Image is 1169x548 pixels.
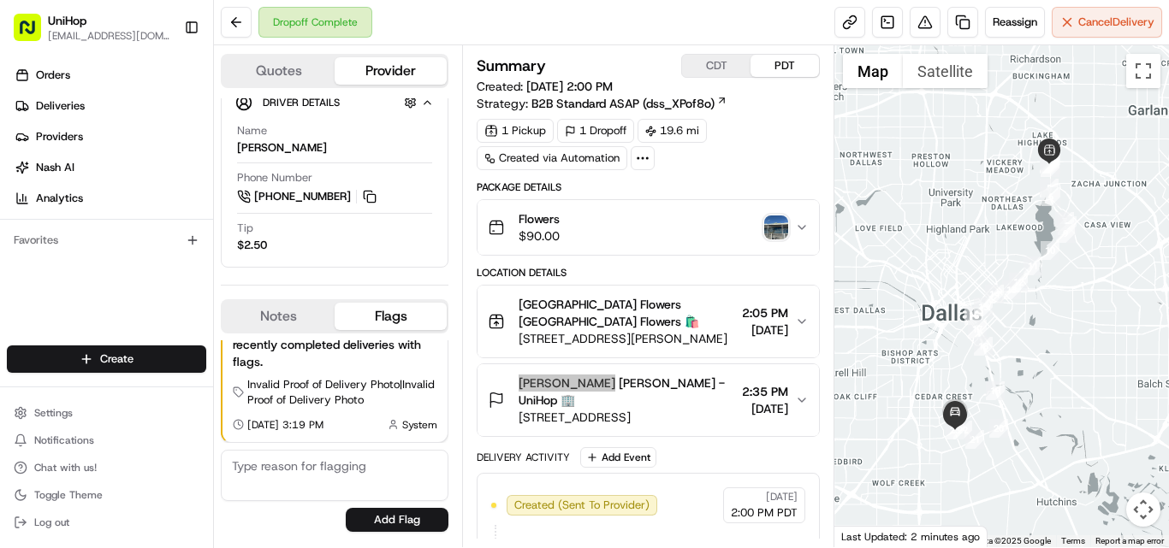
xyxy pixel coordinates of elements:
span: Pylon [170,378,207,391]
h3: Summary [477,58,546,74]
div: Past conversations [17,222,110,236]
span: Map data ©2025 Google [958,536,1051,545]
div: Delivery Activity [477,451,570,464]
span: Driver Details [263,96,340,109]
span: Tip [237,221,253,236]
div: 3 [1041,155,1060,174]
button: Show satellite imagery [903,54,988,88]
div: Start new chat [77,163,281,180]
p: Welcome 👋 [17,68,312,96]
span: Phone Number [237,170,312,186]
button: Show street map [843,54,903,88]
a: Nash AI [7,154,213,181]
button: Log out [7,510,206,534]
span: 2:00 PM PDT [731,505,798,521]
div: Favorites [7,227,206,254]
span: 2:05 PM [742,304,788,321]
div: $2.50 [237,238,267,253]
button: Create [7,345,206,373]
span: Flowers [519,210,560,227]
span: Providers [36,129,83,144]
span: [PERSON_NAME] [PERSON_NAME] - UniHop 🏢 [519,374,735,409]
div: 10 [1041,241,1059,260]
a: 💻API Documentation [138,329,282,360]
img: photo_proof_of_delivery image [764,215,788,239]
button: Quotes [223,57,335,85]
span: 2:35 PM [742,383,788,400]
div: We're available if you need us! [77,180,235,194]
div: 1 Pickup [477,119,554,143]
button: Toggle Theme [7,483,206,507]
div: 14 [985,285,1004,303]
div: 20 [989,419,1008,438]
button: Driver Details [235,88,434,116]
div: 17 [968,320,987,339]
span: $90.00 [519,227,560,245]
button: Map camera controls [1126,492,1160,527]
span: Created: [477,78,613,95]
button: Flowers$90.00photo_proof_of_delivery image [478,200,819,255]
div: 6 [1041,187,1060,206]
a: Providers [7,123,213,150]
a: Terms [1061,536,1085,545]
div: 18 [974,337,993,356]
button: Flags [335,303,447,330]
span: [DATE] 3:19 PM [247,418,323,432]
div: 9 [1056,224,1075,243]
button: Add Event [580,447,656,468]
span: [STREET_ADDRESS][PERSON_NAME] [519,330,735,347]
a: 📗Knowledge Base [10,329,138,360]
a: Powered byPylon [121,377,207,391]
input: Clear [45,110,282,128]
span: [EMAIL_ADDRESS][DOMAIN_NAME] [48,29,170,43]
span: Log out [34,516,69,529]
span: • [142,265,148,279]
span: Notifications [34,433,94,447]
img: Nash [17,17,51,51]
span: Toggle Theme [34,488,103,502]
button: CDT [682,55,751,77]
div: 💻 [145,338,158,351]
button: Chat with us! [7,456,206,480]
button: Toggle fullscreen view [1126,54,1160,88]
div: 11 [1024,256,1042,275]
button: [GEOGRAPHIC_DATA] Flowers [GEOGRAPHIC_DATA] Flowers 🛍️[STREET_ADDRESS][PERSON_NAME]2:05 PM[DATE] [478,286,819,357]
button: [PERSON_NAME] [PERSON_NAME] - UniHop 🏢[STREET_ADDRESS]2:35 PM[DATE] [478,364,819,436]
div: Package Details [477,180,820,194]
span: Settings [34,406,73,420]
img: 8016278978528_b943e370aa5ada12b00a_72.png [36,163,67,194]
span: API Documentation [162,336,275,353]
span: Analytics [36,191,83,206]
div: 5 [1040,179,1059,197]
div: Location Details [477,266,820,280]
button: CancelDelivery [1052,7,1162,38]
span: [GEOGRAPHIC_DATA] Flowers [GEOGRAPHIC_DATA] Flowers 🛍️ [519,296,735,330]
div: 12 [1009,273,1028,292]
span: Invalid Proof of Delivery Photo | Invalid Proof of Delivery Photo [247,377,437,408]
button: Reassign [985,7,1045,38]
span: [STREET_ADDRESS] [519,409,735,426]
span: [DATE] 2:00 PM [526,79,613,94]
div: 8 [1058,216,1077,235]
span: Deliveries [36,98,85,114]
button: Settings [7,401,206,425]
button: UniHop[EMAIL_ADDRESS][DOMAIN_NAME] [7,7,177,48]
button: UniHop [48,12,86,29]
span: [PHONE_NUMBER] [254,189,351,204]
span: [DATE] [151,265,187,279]
a: Analytics [7,185,213,212]
div: 22 [953,421,972,439]
span: [DATE] [742,400,788,417]
a: Report a map error [1095,536,1164,545]
img: 1736555255976-a54dd68f-1ca7-489b-9aae-adbdc363a1c4 [34,266,48,280]
span: Reassign [993,15,1037,30]
div: 19 [986,381,1005,400]
a: B2B Standard ASAP (dss_XPof8o) [531,95,727,112]
div: Last Updated: 2 minutes ago [834,526,988,547]
div: 19.6 mi [638,119,707,143]
div: Created via Automation [477,146,627,170]
a: Open this area in Google Maps (opens a new window) [839,525,895,547]
a: Deliveries [7,92,213,120]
